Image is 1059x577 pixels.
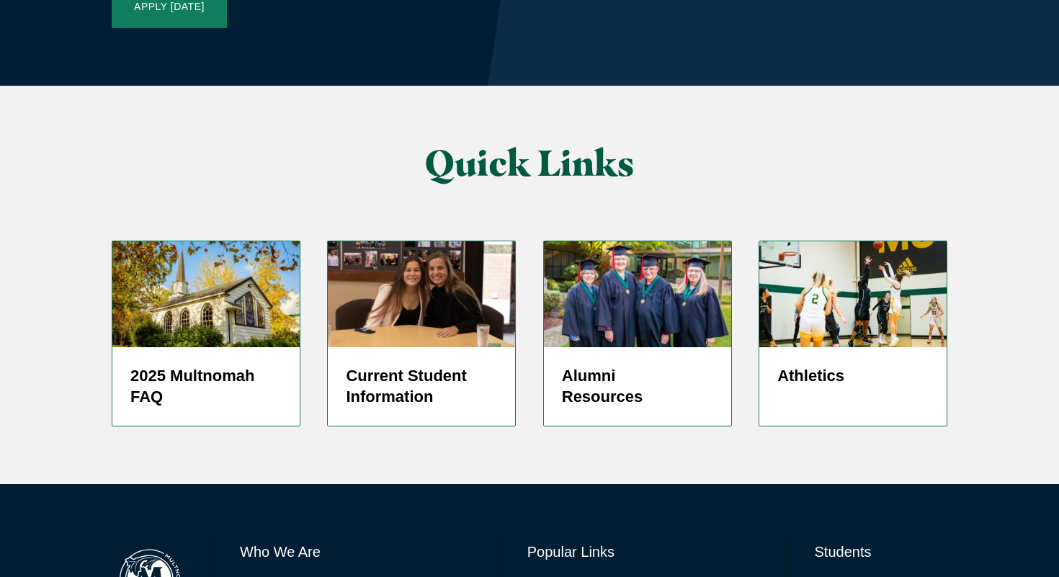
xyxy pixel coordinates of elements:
[562,365,713,408] h5: Alumni Resources
[112,241,300,346] img: Prayer Chapel in Fall
[328,241,515,346] img: screenshot-2024-05-27-at-1.37.12-pm
[759,241,947,346] img: WBBALL_WEB
[112,241,300,426] a: Prayer Chapel in Fall 2025 Multnomah FAQ
[544,241,731,346] img: 50 Year Alumni 2019
[815,542,947,562] h6: Students
[543,241,732,426] a: 50 Year Alumni 2019 Alumni Resources
[527,542,762,562] h6: Popular Links
[256,143,804,183] h2: Quick Links
[777,365,929,387] h5: Athletics
[759,241,947,426] a: Women's Basketball player shooting jump shot Athletics
[130,365,282,408] h5: 2025 Multnomah FAQ
[240,542,475,562] h6: Who We Are
[327,241,516,426] a: screenshot-2024-05-27-at-1.37.12-pm Current Student Information
[346,365,497,408] h5: Current Student Information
